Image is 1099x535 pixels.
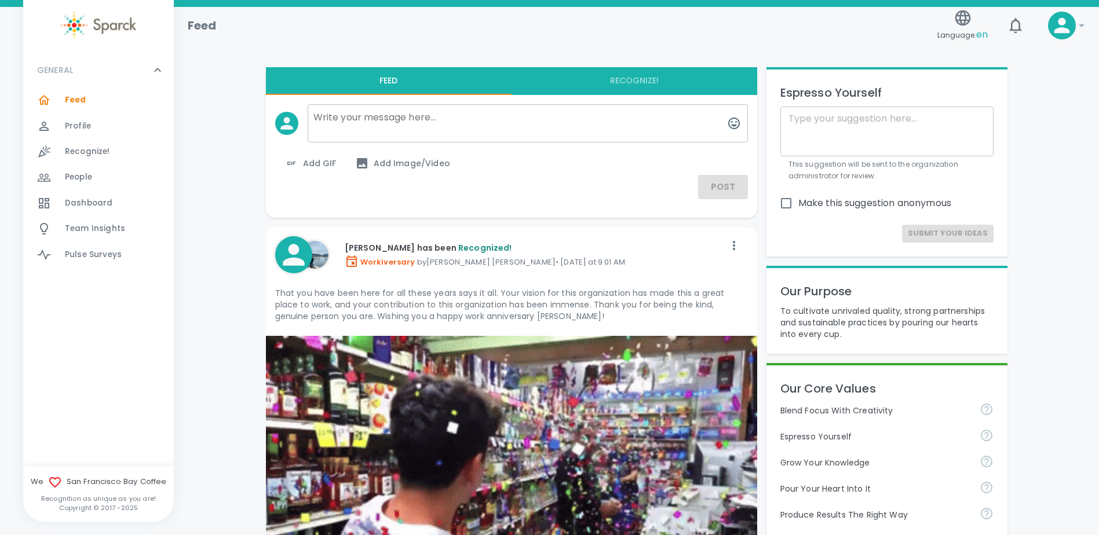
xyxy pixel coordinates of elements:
p: That you have been here for all these years says it all. Your vision for this organization has ma... [275,287,748,322]
p: GENERAL [37,64,73,76]
button: Language:en [933,5,992,46]
p: To cultivate unrivaled quality, strong partnerships and sustainable practices by pouring our hear... [780,305,994,340]
p: This suggestion will be sent to the organization administrator for review. [788,159,985,182]
a: Recognize! [23,139,174,164]
p: Espresso Yourself [780,83,994,102]
span: Feed [65,94,86,106]
svg: Come to work to make a difference in your own way [980,481,994,494]
img: Sparck logo [61,12,136,39]
p: Our Purpose [780,282,994,301]
button: Recognize! [512,67,757,95]
a: Feed [23,87,174,113]
a: Sparck logo [23,12,174,39]
svg: Follow your curiosity and learn together [980,455,994,468]
p: Our Core Values [780,379,994,398]
img: Picture of Anna Belle Heredia [301,241,328,269]
p: by [PERSON_NAME] [PERSON_NAME] • [DATE] at 9:01 AM [345,254,725,268]
span: en [976,28,988,41]
p: Produce Results The Right Way [780,509,970,521]
p: Grow Your Knowledge [780,457,970,468]
span: Dashboard [65,197,112,209]
span: We San Francisco Bay Coffee [23,475,174,489]
span: Language: [937,27,988,43]
h1: Feed [188,16,217,35]
svg: Find success working together and doing the right thing [980,507,994,521]
div: GENERAL [23,53,174,87]
p: [PERSON_NAME] has been [345,242,725,254]
span: Workiversary [345,256,415,267]
div: GENERAL [23,87,174,272]
p: Recognition as unique as you are! [23,494,174,503]
a: People [23,164,174,190]
a: Profile [23,113,174,139]
a: Team Insights [23,216,174,241]
span: Profile [65,120,91,132]
a: Pulse Surveys [23,242,174,267]
span: Make this suggestion anonymous [798,196,952,210]
svg: Share your voice and your ideas [980,428,994,442]
a: Dashboard [23,190,174,216]
span: Recognize! [65,146,110,157]
span: Pulse Surveys [65,249,122,261]
span: Team Insights [65,223,125,234]
p: Pour Your Heart Into It [780,483,970,494]
p: Copyright © 2017 - 2025 [23,503,174,512]
span: Add GIF [284,156,337,170]
p: Blend Focus With Creativity [780,405,970,416]
p: Espresso Yourself [780,431,970,442]
span: People [65,171,92,183]
svg: Achieve goals today and innovate for tomorrow [980,402,994,416]
span: Add Image/Video [355,156,450,170]
button: Feed [266,67,512,95]
div: interaction tabs [266,67,757,95]
span: Recognized! [458,242,512,254]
